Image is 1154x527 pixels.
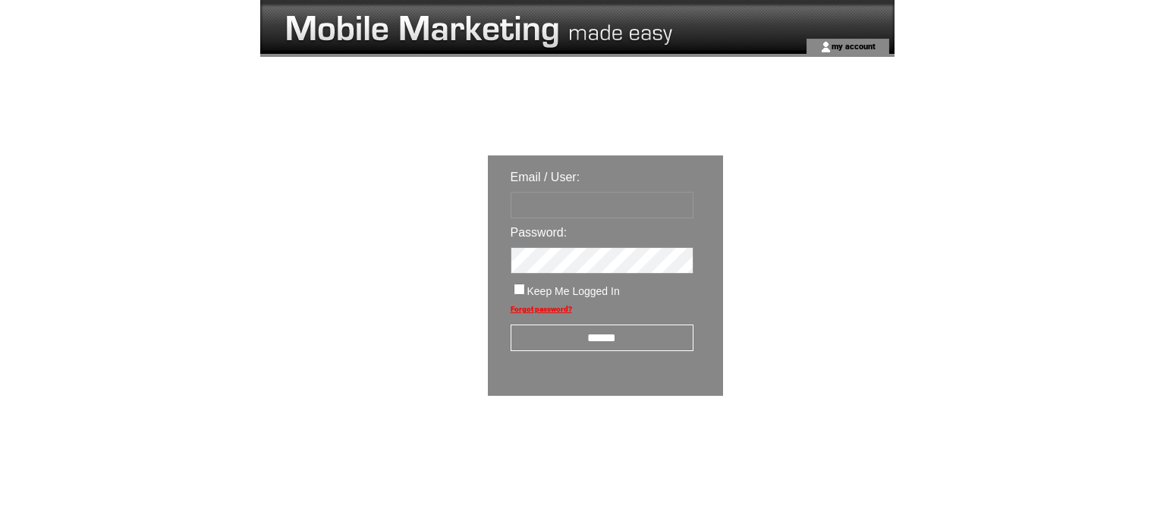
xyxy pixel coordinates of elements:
[511,305,572,313] a: Forgot password?
[511,171,580,184] span: Email / User:
[820,41,832,53] img: account_icon.gif
[511,226,568,239] span: Password:
[832,41,876,51] a: my account
[767,434,843,453] img: transparent.png
[527,285,620,297] span: Keep Me Logged In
